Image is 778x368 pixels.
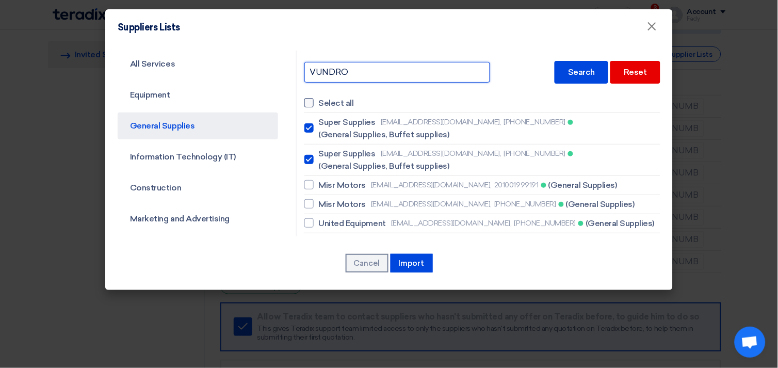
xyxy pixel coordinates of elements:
span: [EMAIL_ADDRESS][DOMAIN_NAME], [381,117,501,127]
a: All Services [118,51,278,77]
span: [EMAIL_ADDRESS][DOMAIN_NAME], [371,199,492,210]
span: Super Supplies [319,116,376,129]
span: (General Supplies, Buffet supplies) [319,160,449,172]
span: [EMAIL_ADDRESS][DOMAIN_NAME], [371,180,492,190]
div: Open chat [735,327,766,358]
a: Construction [118,174,278,201]
span: (General Supplies) [566,198,635,211]
span: × [647,19,657,39]
span: (General Supplies, Buffet supplies) [319,129,449,141]
input: Search in list... [304,62,490,83]
a: Information Technology (IT) [118,143,278,170]
span: Select all [319,97,354,109]
button: Import [391,254,433,273]
span: [EMAIL_ADDRESS][DOMAIN_NAME], [391,218,512,229]
span: [PHONE_NUMBER] [504,148,565,159]
span: 201001999191 [494,180,538,190]
span: [PHONE_NUMBER] [514,218,576,229]
span: (General Supplies) [548,179,617,191]
button: Cancel [346,254,388,273]
a: Marketing and Advertising [118,205,278,232]
span: Super Supplies [319,148,376,160]
span: Misr Motors [319,179,366,191]
span: [PHONE_NUMBER] [494,199,556,210]
span: [EMAIL_ADDRESS][DOMAIN_NAME], [381,148,501,159]
a: General Supplies [118,113,278,139]
button: Close [639,17,666,37]
a: Equipment [118,82,278,108]
span: (General Supplies) [586,217,654,230]
span: [PHONE_NUMBER] [504,117,565,127]
span: Misr Motors [319,198,366,211]
div: Search [555,61,608,84]
h4: Suppliers Lists [118,22,180,33]
div: Reset [610,61,660,84]
span: United Equipment [319,217,386,230]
